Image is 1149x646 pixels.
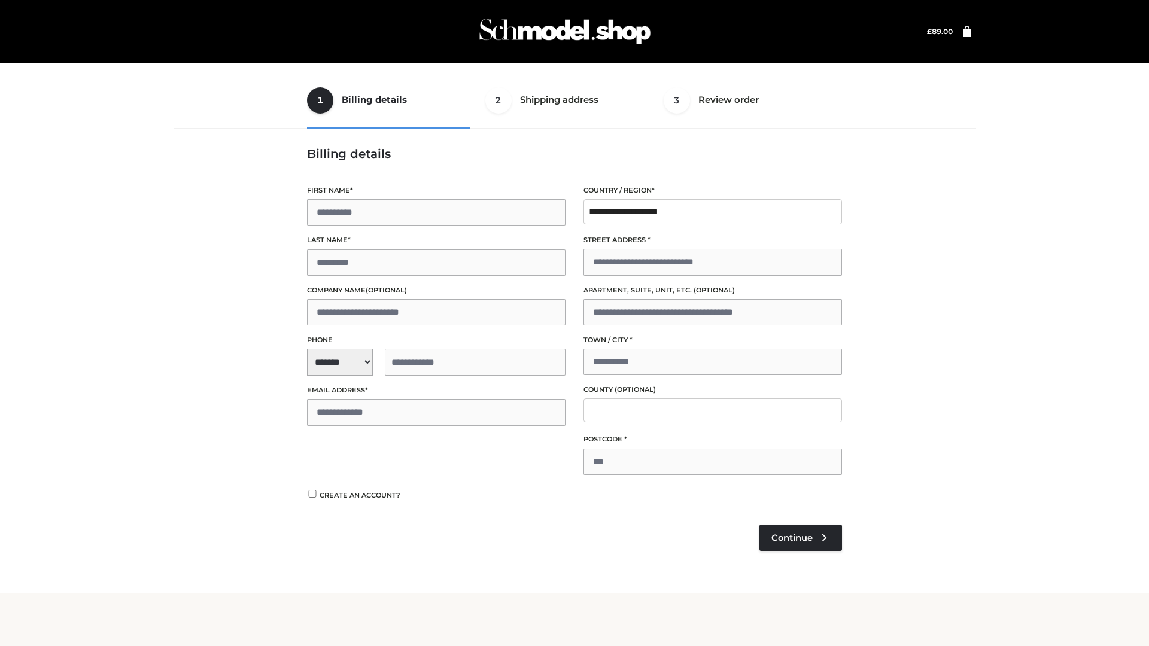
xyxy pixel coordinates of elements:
[583,285,842,296] label: Apartment, suite, unit, etc.
[583,234,842,246] label: Street address
[307,334,566,346] label: Phone
[320,491,400,499] span: Create an account?
[771,532,813,543] span: Continue
[475,8,655,55] img: Schmodel Admin 964
[927,27,932,36] span: £
[366,286,407,294] span: (optional)
[307,285,566,296] label: Company name
[583,334,842,346] label: Town / City
[694,286,735,294] span: (optional)
[759,525,842,551] a: Continue
[307,490,318,498] input: Create an account?
[615,385,656,394] span: (optional)
[583,384,842,395] label: County
[307,185,566,196] label: First name
[307,385,566,396] label: Email address
[927,27,953,36] a: £89.00
[307,234,566,246] label: Last name
[583,185,842,196] label: Country / Region
[583,434,842,445] label: Postcode
[307,147,842,161] h3: Billing details
[927,27,953,36] bdi: 89.00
